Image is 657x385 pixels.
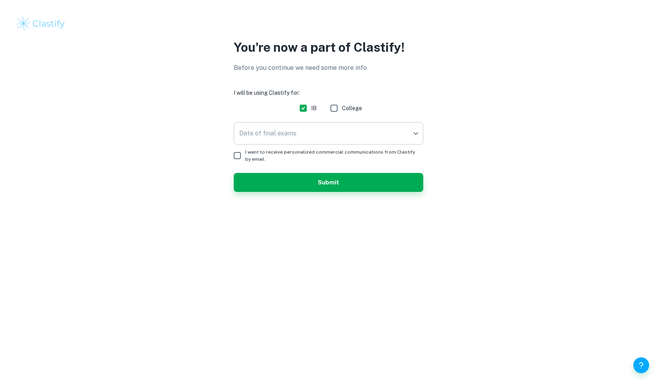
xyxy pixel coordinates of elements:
h6: I will be using Clastify for: [234,88,423,97]
span: College [342,104,362,113]
p: You're now a part of Clastify! [234,38,423,57]
span: IB [311,104,317,113]
span: I want to receive personalized commercial communications from Clastify by email. [245,148,417,163]
img: Clastify logo [16,16,66,32]
a: Clastify logo [16,16,641,32]
button: Help and Feedback [633,357,649,373]
p: Before you continue we need some more info [234,63,423,73]
button: Submit [234,173,423,192]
